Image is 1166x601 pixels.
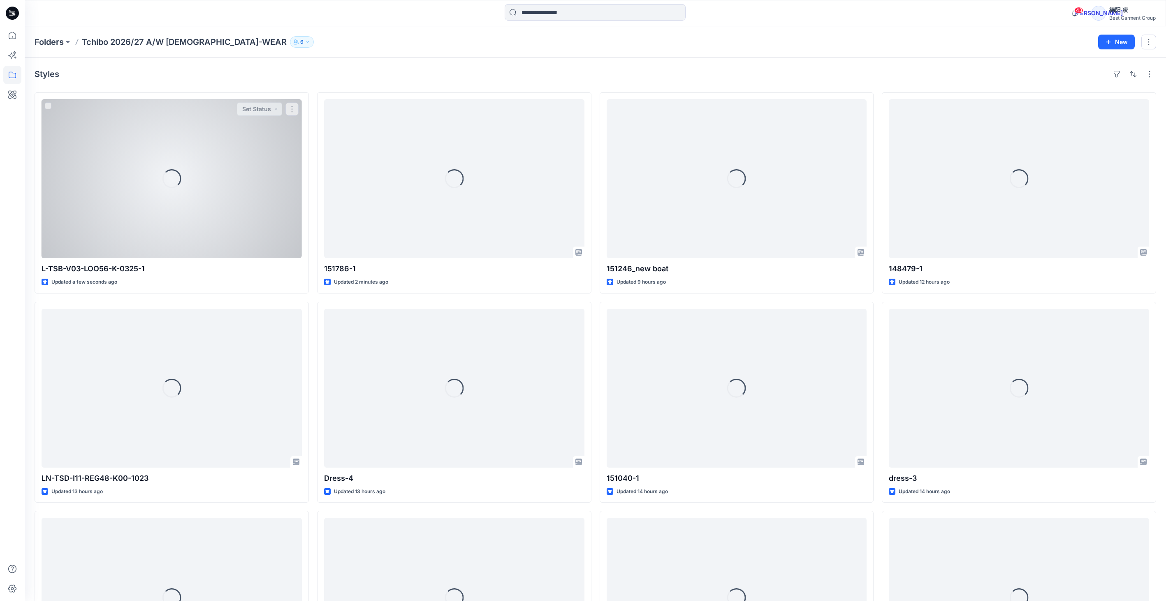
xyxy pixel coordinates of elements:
p: Updated a few seconds ago [51,278,117,287]
div: 德阳 凌 [1109,5,1156,15]
p: 151246_new boat [607,263,867,275]
p: Updated 2 minutes ago [334,278,388,287]
p: Tchibo 2026/27 A/W [DEMOGRAPHIC_DATA]-WEAR [82,36,287,48]
button: 6 [290,36,314,48]
p: Updated 14 hours ago [899,487,950,496]
p: Updated 13 hours ago [51,487,103,496]
p: Updated 14 hours ago [617,487,668,496]
button: New [1098,35,1135,49]
p: Updated 12 hours ago [899,278,950,287]
p: Updated 13 hours ago [334,487,385,496]
p: 151786-1 [324,263,584,275]
span: 43 [1074,7,1083,14]
p: dress-3 [889,473,1149,484]
p: 148479-1 [889,263,1149,275]
a: Folders [35,36,64,48]
p: 6 [300,37,304,47]
p: Updated 9 hours ago [617,278,666,287]
div: [PERSON_NAME] [1091,6,1106,21]
p: 151040-1 [607,473,867,484]
p: L-TSB-V03-LOO56-K-0325-1 [42,263,302,275]
p: Dress-4 [324,473,584,484]
h4: Styles [35,69,59,79]
p: LN-TSD-I11-REG48-K00-1023 [42,473,302,484]
div: Best Garment Group [1109,15,1156,21]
